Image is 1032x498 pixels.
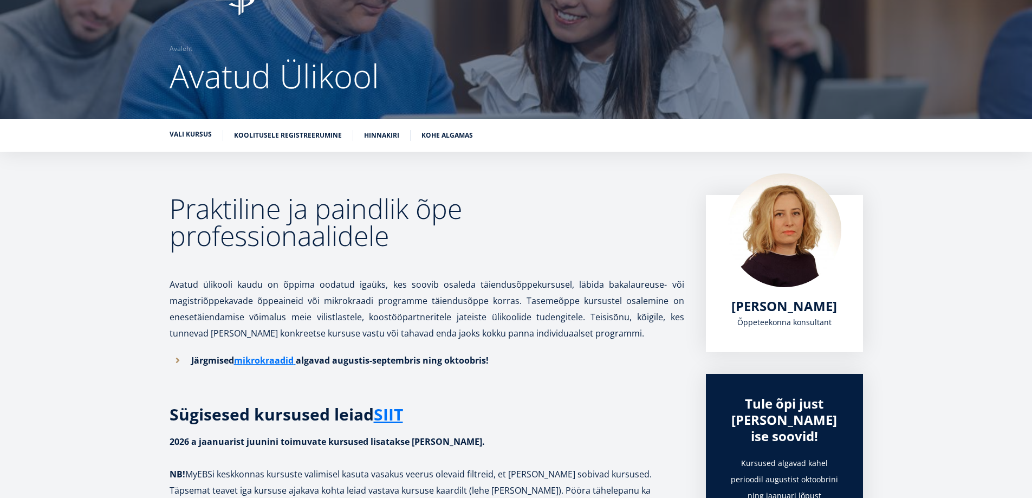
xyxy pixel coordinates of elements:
[364,130,399,141] a: Hinnakiri
[170,260,684,341] p: Avatud ülikooli kaudu on õppima oodatud igaüks, kes soovib osaleda täiendusõppekursusel, läbida b...
[728,396,841,444] div: Tule õpi just [PERSON_NAME] ise soovid!
[374,406,403,423] a: SIIT
[243,352,294,368] a: ikrokraadid
[257,1,291,10] span: First name
[170,195,684,249] h2: Praktiline ja paindlik õpe professionaalidele
[170,436,485,448] strong: 2026 a jaanuarist juunini toimuvate kursused lisatakse [PERSON_NAME].
[421,130,473,141] a: Kohe algamas
[731,298,837,314] a: [PERSON_NAME]
[728,173,841,287] img: Kadri Osula Learning Journey Advisor
[731,297,837,315] span: [PERSON_NAME]
[728,314,841,331] div: Õppeteekonna konsultant
[170,403,403,425] strong: Sügisesed kursused leiad
[191,354,489,366] strong: Järgmised algavad augustis-septembris ning oktoobris!
[170,43,192,54] a: Avaleht
[234,130,342,141] a: Koolitusele registreerumine
[170,468,185,480] strong: NB!
[170,54,379,98] span: Avatud Ülikool
[234,352,243,368] a: m
[170,129,212,140] a: Vali kursus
